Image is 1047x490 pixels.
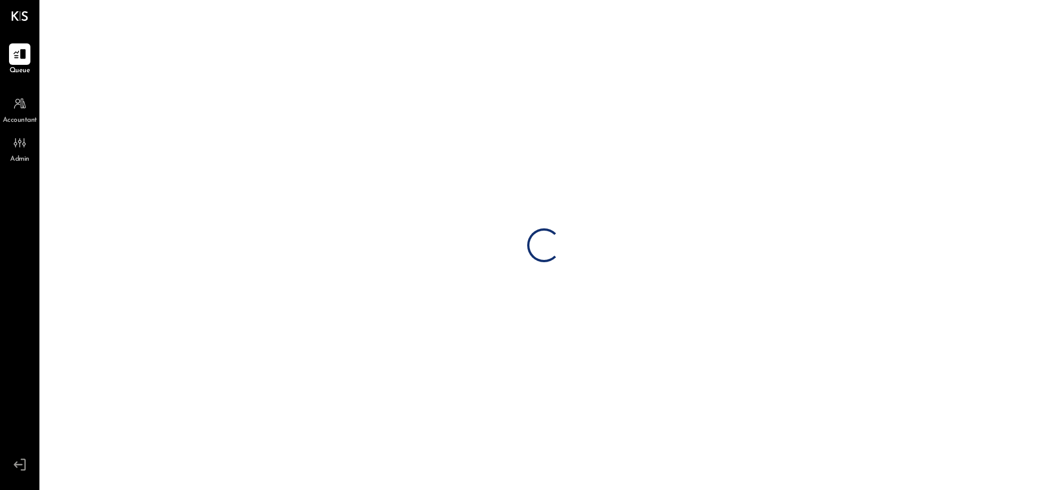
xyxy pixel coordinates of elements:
[1,93,39,126] a: Accountant
[10,154,29,165] span: Admin
[10,66,30,76] span: Queue
[1,43,39,76] a: Queue
[3,116,37,126] span: Accountant
[1,132,39,165] a: Admin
